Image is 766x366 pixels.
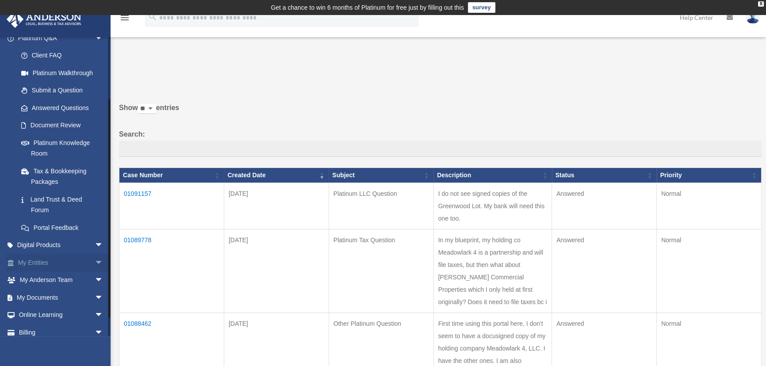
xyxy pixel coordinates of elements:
span: arrow_drop_down [95,254,112,272]
th: Priority: activate to sort column ascending [657,168,762,183]
a: My Documentsarrow_drop_down [6,289,117,306]
label: Search: [119,128,762,157]
td: Answered [552,183,657,229]
a: Platinum Walkthrough [12,64,112,82]
td: I do not see signed copies of the Greenwood Lot. My bank will need this one too. [433,183,552,229]
div: close [758,1,764,7]
label: Show entries [119,102,762,123]
a: Billingarrow_drop_down [6,324,117,341]
td: Normal [657,183,762,229]
span: arrow_drop_down [95,306,112,324]
td: In my blueprint, my holding co Meadowlark 4 is a partnership and will file taxes, but then what a... [433,229,552,313]
td: Platinum Tax Question [329,229,433,313]
td: 01091157 [119,183,224,229]
td: Normal [657,229,762,313]
td: [DATE] [224,229,329,313]
a: My Anderson Teamarrow_drop_down [6,271,117,289]
a: survey [468,2,495,13]
th: Description: activate to sort column ascending [433,168,552,183]
th: Case Number: activate to sort column ascending [119,168,224,183]
i: menu [119,12,130,23]
td: Platinum LLC Question [329,183,433,229]
a: Submit a Question [12,82,112,99]
th: Status: activate to sort column ascending [552,168,657,183]
a: Platinum Knowledge Room [12,134,112,162]
span: arrow_drop_down [95,236,112,255]
img: Anderson Advisors Platinum Portal [4,11,84,28]
a: Document Review [12,117,112,134]
a: Portal Feedback [12,219,112,236]
a: Online Learningarrow_drop_down [6,306,117,324]
a: Answered Questions [12,99,108,117]
td: 01089778 [119,229,224,313]
a: Tax & Bookkeeping Packages [12,162,112,191]
th: Created Date: activate to sort column ascending [224,168,329,183]
img: User Pic [746,11,759,24]
input: Search: [119,141,762,157]
select: Showentries [138,104,156,114]
span: arrow_drop_down [95,324,112,342]
a: Land Trust & Deed Forum [12,191,112,219]
td: Answered [552,229,657,313]
span: arrow_drop_down [95,289,112,307]
a: Digital Productsarrow_drop_down [6,236,117,254]
th: Subject: activate to sort column ascending [329,168,433,183]
span: arrow_drop_down [95,271,112,290]
i: search [148,12,157,22]
a: Client FAQ [12,47,112,65]
a: My Entitiesarrow_drop_down [6,254,117,271]
div: Get a chance to win 6 months of Platinum for free just by filling out this [271,2,464,13]
a: Platinum Q&Aarrow_drop_down [6,29,112,47]
td: [DATE] [224,183,329,229]
span: arrow_drop_down [95,29,112,47]
a: menu [119,15,130,23]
